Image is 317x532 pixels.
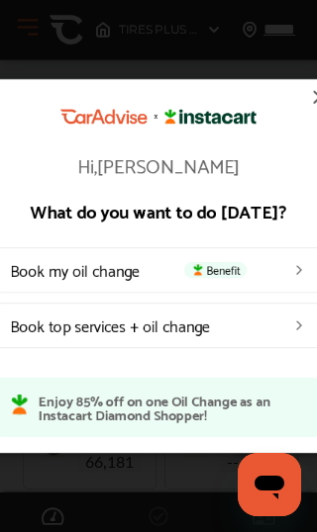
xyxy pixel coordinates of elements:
img: instacart-icon.73bd83c2.svg [11,394,29,415]
img: left_arrow_icon.0f472efe.svg [291,262,307,278]
span: Benefit [184,262,247,278]
iframe: Button to launch messaging window [238,453,301,516]
img: CarAdvise Instacart Logo [60,109,257,125]
img: left_arrow_icon.0f472efe.svg [291,317,307,333]
img: instacart-icon.73bd83c2.svg [190,264,206,276]
p: Enjoy 85% off on one Oil Change as an Instacart Diamond Shopper! [39,394,306,421]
